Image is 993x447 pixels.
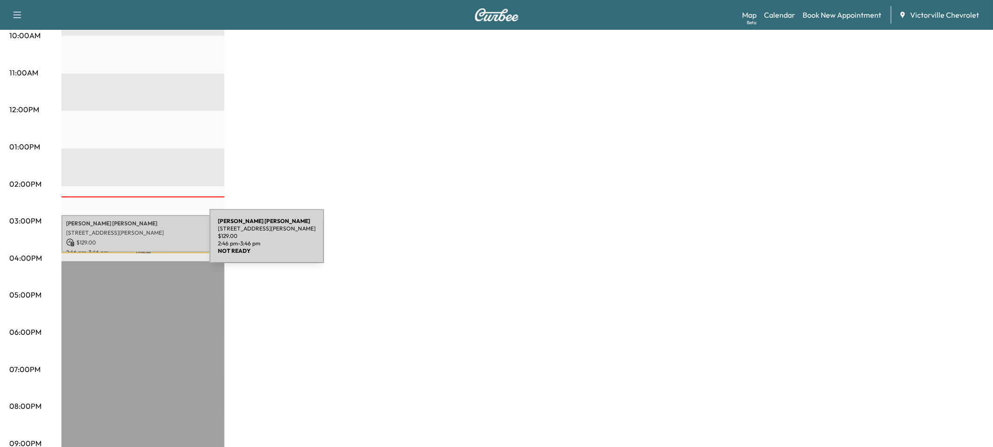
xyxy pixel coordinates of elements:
img: Curbee Logo [474,8,519,21]
p: Travel [61,252,224,253]
p: 02:00PM [9,178,41,190]
a: MapBeta [742,9,757,20]
p: 04:00PM [9,252,42,264]
span: Victorville Chevrolet [910,9,979,20]
b: NOT READY [218,247,250,254]
p: [STREET_ADDRESS][PERSON_NAME] [218,225,316,232]
div: Beta [747,19,757,26]
a: Calendar [764,9,795,20]
p: 06:00PM [9,326,41,338]
p: 08:00PM [9,400,41,412]
p: $ 129.00 [218,232,316,240]
p: 01:00PM [9,141,40,152]
p: [STREET_ADDRESS][PERSON_NAME] [66,229,220,237]
p: [PERSON_NAME] [PERSON_NAME] [66,220,220,227]
a: Book New Appointment [803,9,881,20]
p: 05:00PM [9,289,41,300]
p: 12:00PM [9,104,39,115]
p: 10:00AM [9,30,41,41]
p: 2:46 pm - 3:46 pm [66,249,220,256]
p: 11:00AM [9,67,38,78]
p: 2:46 pm - 3:46 pm [218,240,316,247]
p: 03:00PM [9,215,41,226]
p: $ 129.00 [66,238,220,247]
b: [PERSON_NAME] [PERSON_NAME] [218,217,310,224]
p: 07:00PM [9,364,41,375]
